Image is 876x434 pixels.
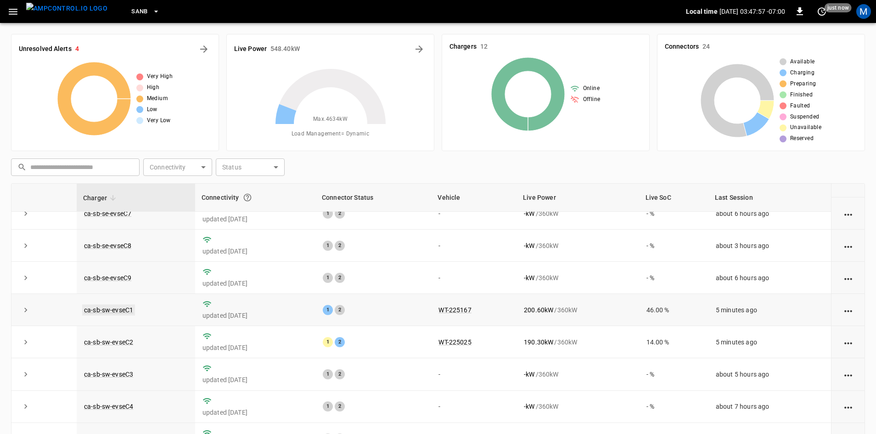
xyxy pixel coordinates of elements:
[84,242,131,249] a: ca-sb-se-evseC8
[84,338,133,346] a: ca-sb-sw-evseC2
[202,343,308,352] p: updated [DATE]
[147,105,157,114] span: Low
[524,402,631,411] div: / 360 kW
[814,4,829,19] button: set refresh interval
[197,42,211,56] button: All Alerts
[583,84,600,93] span: Online
[234,44,267,54] h6: Live Power
[315,184,431,212] th: Connector Status
[335,305,345,315] div: 2
[708,184,831,212] th: Last Session
[431,197,517,230] td: -
[323,209,333,219] div: 1
[19,335,33,349] button: expand row
[524,370,534,379] p: - kW
[790,101,810,111] span: Faulted
[84,403,133,410] a: ca-sb-sw-evseC4
[639,294,708,326] td: 46.00 %
[335,241,345,251] div: 2
[842,370,854,379] div: action cell options
[790,68,814,78] span: Charging
[202,375,308,384] p: updated [DATE]
[270,44,300,54] h6: 548.40 kW
[665,42,699,52] h6: Connectors
[639,391,708,423] td: - %
[335,209,345,219] div: 2
[639,230,708,262] td: - %
[335,401,345,411] div: 2
[26,3,107,14] img: ampcontrol.io logo
[524,402,534,411] p: - kW
[524,241,534,250] p: - kW
[19,239,33,253] button: expand row
[708,294,831,326] td: 5 minutes ago
[524,305,553,315] p: 200.60 kW
[147,72,173,81] span: Very High
[19,207,33,220] button: expand row
[790,90,813,100] span: Finished
[84,274,131,282] a: ca-sb-se-evseC9
[708,358,831,390] td: about 5 hours ago
[323,369,333,379] div: 1
[431,230,517,262] td: -
[323,337,333,347] div: 1
[708,326,831,358] td: 5 minutes ago
[19,367,33,381] button: expand row
[131,6,148,17] span: SanB
[412,42,427,56] button: Energy Overview
[202,214,308,224] p: updated [DATE]
[147,94,168,103] span: Medium
[842,338,854,347] div: action cell options
[438,306,471,314] a: WT-225167
[239,189,256,206] button: Connection between the charger and our software.
[202,408,308,417] p: updated [DATE]
[524,338,553,347] p: 190.30 kW
[790,57,815,67] span: Available
[524,273,631,282] div: / 360 kW
[19,400,33,413] button: expand row
[790,113,820,122] span: Suspended
[313,115,348,124] span: Max. 4634 kW
[323,273,333,283] div: 1
[19,44,72,54] h6: Unresolved Alerts
[292,130,370,139] span: Load Management = Dynamic
[639,197,708,230] td: - %
[431,391,517,423] td: -
[524,338,631,347] div: / 360 kW
[19,271,33,285] button: expand row
[842,273,854,282] div: action cell options
[147,116,171,125] span: Very Low
[524,241,631,250] div: / 360 kW
[75,44,79,54] h6: 4
[583,95,601,104] span: Offline
[128,3,163,21] button: SanB
[84,371,133,378] a: ca-sb-sw-evseC3
[524,209,631,218] div: / 360 kW
[323,401,333,411] div: 1
[431,184,517,212] th: Vehicle
[842,402,854,411] div: action cell options
[639,358,708,390] td: - %
[335,369,345,379] div: 2
[825,3,852,12] span: just now
[524,370,631,379] div: / 360 kW
[202,279,308,288] p: updated [DATE]
[790,134,814,143] span: Reserved
[202,247,308,256] p: updated [DATE]
[708,230,831,262] td: about 3 hours ago
[686,7,718,16] p: Local time
[639,326,708,358] td: 14.00 %
[790,79,816,89] span: Preparing
[480,42,488,52] h6: 12
[719,7,785,16] p: [DATE] 03:47:57 -07:00
[517,184,639,212] th: Live Power
[702,42,710,52] h6: 24
[202,189,309,206] div: Connectivity
[639,184,708,212] th: Live SoC
[431,358,517,390] td: -
[431,262,517,294] td: -
[19,303,33,317] button: expand row
[524,305,631,315] div: / 360 kW
[639,262,708,294] td: - %
[84,210,131,217] a: ca-sb-se-evseC7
